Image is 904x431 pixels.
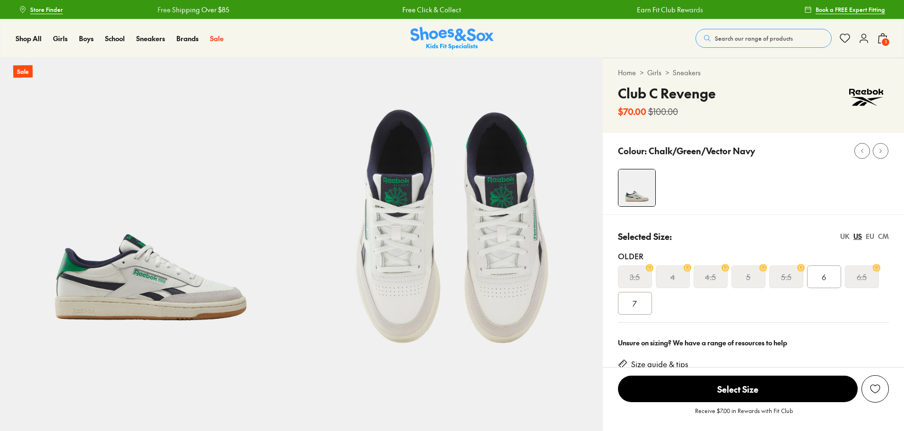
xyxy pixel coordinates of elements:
[670,271,675,282] s: 4
[695,29,832,48] button: Search our range of products
[715,34,793,43] span: Search our range of products
[843,83,889,112] img: Vendor logo
[816,5,885,14] span: Book a FREE Expert Fitting
[618,230,672,243] p: Selected Size:
[618,338,889,348] div: Unsure on sizing? We have a range of resources to help
[633,298,637,309] span: 7
[840,231,850,241] div: UK
[618,375,858,403] button: Select Size
[19,1,63,18] a: Store Finder
[16,34,42,44] a: Shop All
[105,34,125,44] a: School
[157,5,229,15] a: Free Shipping Over $85
[649,144,755,157] p: Chalk/Green/Vector Navy
[410,27,494,50] img: SNS_Logo_Responsive.svg
[30,5,63,14] span: Store Finder
[210,34,224,44] a: Sale
[705,271,716,282] s: 4.5
[857,271,867,282] s: 6.5
[79,34,94,44] a: Boys
[648,105,678,118] s: $100.00
[618,68,636,78] a: Home
[804,1,885,18] a: Book a FREE Expert Fitting
[695,406,793,423] p: Receive $7.00 in Rewards with Fit Club
[636,5,703,15] a: Earn Fit Club Rewards
[746,271,750,282] s: 5
[881,37,890,47] span: 1
[53,34,68,44] a: Girls
[301,58,602,359] img: 5-545785_1
[673,68,701,78] a: Sneakers
[13,65,33,78] p: Sale
[136,34,165,44] a: Sneakers
[618,169,655,206] img: 4-545784_1
[861,375,889,403] button: Add to Wishlist
[618,144,647,157] p: Colour:
[618,250,889,262] div: Older
[866,231,874,241] div: EU
[878,231,889,241] div: CM
[618,105,646,118] b: $70.00
[631,359,688,369] a: Size guide & tips
[176,34,199,44] a: Brands
[618,83,716,103] h4: Club C Revenge
[853,231,862,241] div: US
[781,271,791,282] s: 5.5
[410,27,494,50] a: Shoes & Sox
[822,271,826,282] span: 6
[877,28,888,49] button: 1
[647,68,661,78] a: Girls
[402,5,461,15] a: Free Click & Collect
[630,271,640,282] s: 3.5
[618,68,889,78] div: > >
